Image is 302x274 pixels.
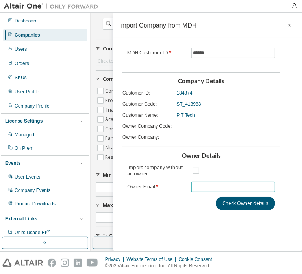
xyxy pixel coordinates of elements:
[96,56,175,66] div: Click to select
[105,105,117,115] label: Trial
[15,103,50,109] div: Company Profile
[178,256,217,263] div: Cookie Consent
[122,112,158,118] span: Customer Name :
[103,172,128,178] span: Min Users
[105,96,127,105] label: Prospect
[127,184,187,190] label: Owner Email
[87,259,98,267] img: youtube.svg
[122,101,157,107] span: Customer Code :
[105,153,147,162] label: Restricted Partner
[105,124,133,134] label: Competitor
[15,75,27,81] div: SKUs
[96,71,176,88] button: Company Category
[15,174,40,180] div: User Events
[5,216,37,222] div: External Links
[5,118,43,124] div: License Settings
[96,34,176,40] a: Clear all
[119,22,197,28] div: Import Company from MDH
[103,233,150,239] span: Is Channel Partner
[15,18,38,24] div: Dashboard
[105,134,123,143] label: Partner
[127,50,187,56] label: MDH Customer ID
[122,90,150,96] span: Customer ID :
[74,259,82,267] img: linkedin.svg
[105,115,129,124] label: Academic
[96,40,176,58] button: Country
[5,160,20,166] div: Events
[126,256,178,263] div: Website Terms of Use
[216,197,275,210] button: Check Owner details
[15,32,40,38] div: Companies
[105,263,217,269] p: © 2025 Altair Engineering, Inc. All Rights Reserved.
[103,76,150,82] span: Company Category
[15,89,39,95] div: User Profile
[15,46,27,52] div: Users
[4,2,102,10] img: Altair One
[15,60,29,67] div: Orders
[96,166,176,184] button: Min Users
[105,86,134,96] label: Commercial
[15,201,56,207] div: Product Downloads
[176,112,195,118] span: P T Tech
[176,101,201,107] span: ST_413983
[122,152,280,160] h3: Owner Details
[127,164,187,177] label: Import company without an owner
[61,259,69,267] img: instagram.svg
[103,202,129,209] span: Max Users
[96,197,176,214] button: Max Users
[105,256,126,263] div: Privacy
[176,90,192,96] span: 184874
[15,230,51,235] span: Units Usage BI
[48,259,56,267] img: facebook.svg
[15,132,34,138] div: Managed
[122,77,280,85] h3: Company Details
[105,143,119,153] label: Altair
[122,123,172,129] span: Owner Company Code :
[96,227,176,244] button: Is Channel Partner
[15,145,33,151] div: On Prem
[103,46,123,52] span: Country
[98,58,128,64] div: Click to select
[15,187,50,194] div: Company Events
[122,134,159,140] span: Owner Company :
[2,259,43,267] img: altair_logo.svg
